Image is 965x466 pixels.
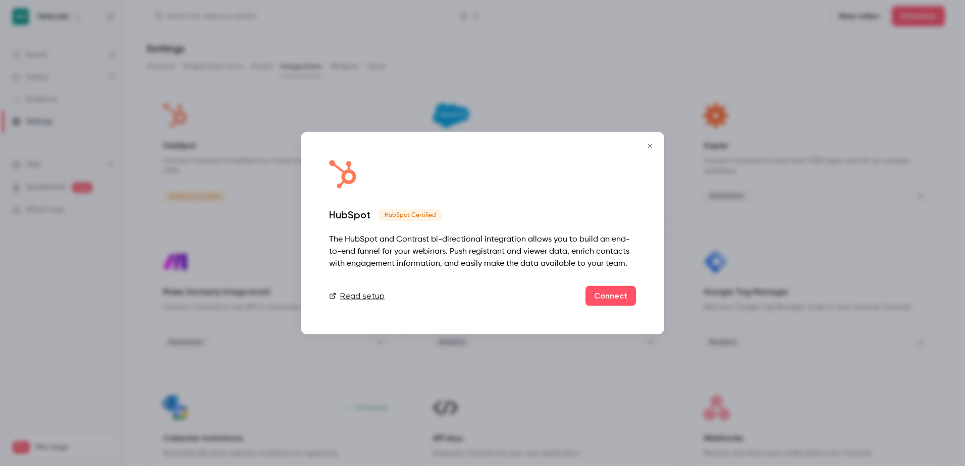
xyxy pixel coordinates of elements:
[585,286,636,306] a: Connect
[379,209,442,221] span: HubSpot Certified
[640,136,660,156] button: Close
[329,290,385,302] a: Read setup
[329,209,370,221] div: HubSpot
[329,234,636,270] div: The HubSpot and Contrast bi-directional integration allows you to build an end-to-end funnel for ...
